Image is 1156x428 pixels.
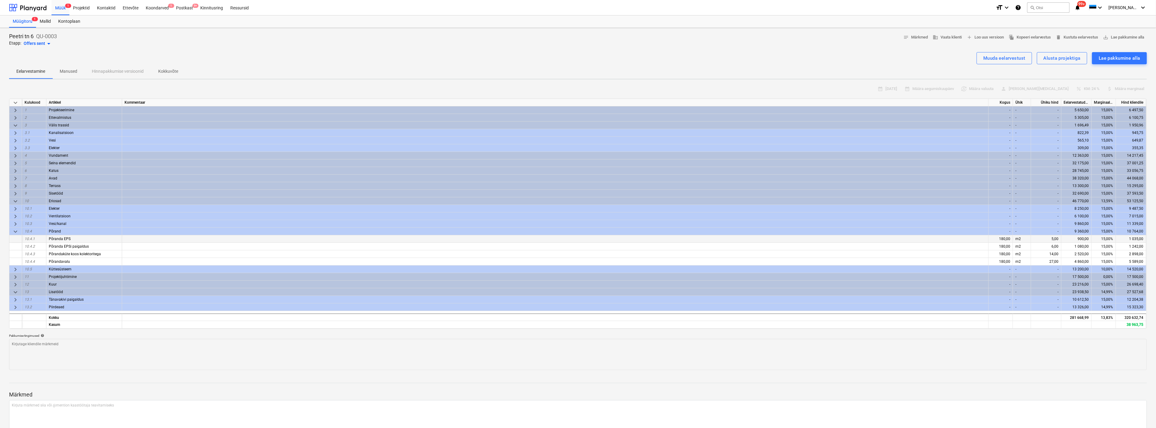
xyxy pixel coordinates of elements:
[1116,182,1146,190] div: 15 295,00
[1092,122,1116,129] div: 15,00%
[1061,273,1092,281] div: 17 500,00
[49,131,74,135] span: Kanalisatsioon
[1061,190,1092,197] div: 32 690,00
[25,237,35,241] span: 10.4.1
[1116,321,1146,329] div: 38 963,75
[1116,303,1146,311] div: 15 323,30
[989,99,1013,106] div: Kogus
[989,137,1013,144] div: -
[1116,114,1146,122] div: 6 100,75
[989,129,1013,137] div: -
[1116,175,1146,182] div: 44 068,00
[12,281,19,288] span: Laienda kategooriat
[1061,296,1092,303] div: 10 612,50
[1116,266,1146,273] div: 14 520,00
[1013,129,1031,137] div: -
[1061,129,1092,137] div: 822,39
[25,153,27,158] span: 4
[32,17,38,21] span: 1
[49,199,61,203] span: Eriosad
[1092,212,1116,220] div: 15,00%
[49,153,68,158] span: Vundament
[1092,258,1116,266] div: 15,00%
[989,122,1013,129] div: -
[1097,4,1104,11] i: keyboard_arrow_down
[1092,250,1116,258] div: 15,00%
[1092,235,1116,243] div: 15,00%
[1092,106,1116,114] div: 15,00%
[45,40,52,47] span: arrow_drop_down
[1031,212,1061,220] div: -
[12,175,19,182] span: Laienda kategooriat
[1031,175,1061,182] div: -
[1092,190,1116,197] div: 15,00%
[46,321,122,329] div: Kasum
[12,167,19,175] span: Laienda kategooriat
[1013,296,1031,303] div: -
[25,191,27,196] span: 9
[168,4,174,8] span: 1
[1116,288,1146,296] div: 27 527,68
[49,146,60,150] span: Elekter
[1031,220,1061,228] div: -
[1031,281,1061,288] div: -
[49,108,74,112] span: Projekteerimine
[1031,250,1061,258] div: 14,00
[1092,273,1116,281] div: 0,00%
[989,296,1013,303] div: -
[1013,99,1031,106] div: Ühik
[989,152,1013,159] div: -
[1013,137,1031,144] div: -
[9,15,36,28] a: Müügitoru1
[1056,34,1098,41] span: Kustuta eelarvestus
[49,191,63,196] span: Sisetööd
[1101,33,1147,42] button: Lae pakkumine alla
[1031,190,1061,197] div: -
[49,161,76,165] span: Seina elemendid
[1116,296,1146,303] div: 12 204,38
[1140,4,1147,11] i: keyboard_arrow_down
[901,33,930,42] button: Märkmed
[989,235,1013,243] div: 180,00
[1013,122,1031,129] div: -
[1061,99,1092,106] div: Eelarvestatud maksumus
[1116,167,1146,175] div: 33 056,75
[1056,35,1061,40] span: delete
[12,160,19,167] span: Laienda kategooriat
[1013,182,1031,190] div: -
[1092,228,1116,235] div: 15,00%
[1092,266,1116,273] div: 10,00%
[1003,4,1010,11] i: keyboard_arrow_down
[1061,250,1092,258] div: 2 520,00
[967,35,972,40] span: add
[1061,167,1092,175] div: 28 745,00
[933,35,938,40] span: business
[1061,197,1092,205] div: 46 770,00
[12,266,19,273] span: Laienda kategooriat
[989,197,1013,205] div: -
[25,222,32,226] span: 10.3
[1009,35,1014,40] span: file_copy
[49,184,61,188] span: Terrass
[1013,250,1031,258] div: m2
[12,220,19,228] span: Laienda kategooriat
[9,15,36,28] div: Müügitoru
[1009,34,1051,41] span: Kopeeri eelarvestus
[1092,159,1116,167] div: 15,00%
[12,99,19,106] span: Ahenda kõik kategooriad
[25,146,30,150] span: 3.3
[1116,137,1146,144] div: 649,87
[1061,235,1092,243] div: 900,00
[1031,182,1061,190] div: -
[989,190,1013,197] div: -
[12,198,19,205] span: Ahenda kategooria
[1061,228,1092,235] div: 9 360,00
[1031,106,1061,114] div: -
[1013,114,1031,122] div: -
[1031,114,1061,122] div: -
[1074,4,1081,11] i: notifications
[1092,114,1116,122] div: 15,00%
[1061,220,1092,228] div: 9 860,00
[24,40,52,47] div: Offers sent
[1061,266,1092,273] div: 13 200,00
